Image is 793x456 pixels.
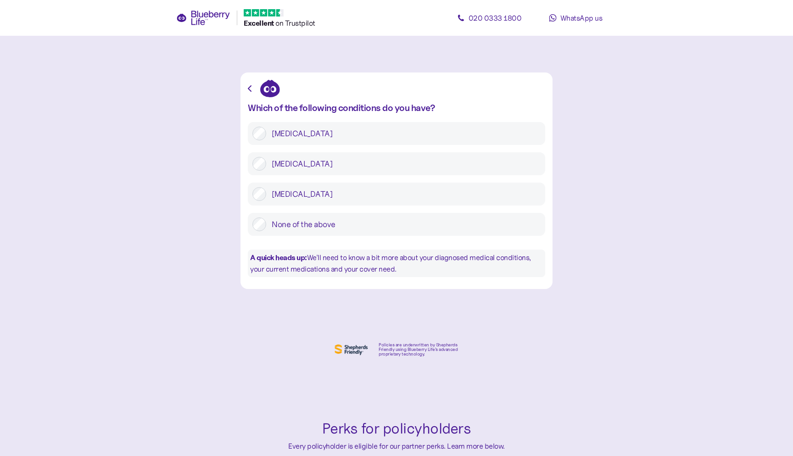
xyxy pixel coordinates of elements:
div: We'll need to know a bit more about your diagnosed medical conditions, your current medications a... [248,250,545,277]
label: [MEDICAL_DATA] [266,127,541,140]
div: Which of the following conditions do you have? [248,103,545,113]
span: WhatsApp us [560,13,603,22]
span: Excellent ️ [244,18,275,28]
label: [MEDICAL_DATA] [266,157,541,171]
a: 020 0333 1800 [448,9,531,27]
label: None of the above [266,217,541,231]
img: Shephers Friendly [333,342,369,357]
a: WhatsApp us [534,9,617,27]
span: 020 0333 1800 [469,13,522,22]
div: Every policyholder is eligible for our partner perks. Learn more below. [245,440,548,452]
span: on Trustpilot [275,18,315,28]
b: A quick heads up: [250,253,307,262]
div: Policies are underwritten by Shepherds Friendly using Blueberry Life’s advanced proprietary techn... [379,343,460,356]
div: Perks for policyholders [245,417,548,440]
label: [MEDICAL_DATA] [266,187,541,201]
